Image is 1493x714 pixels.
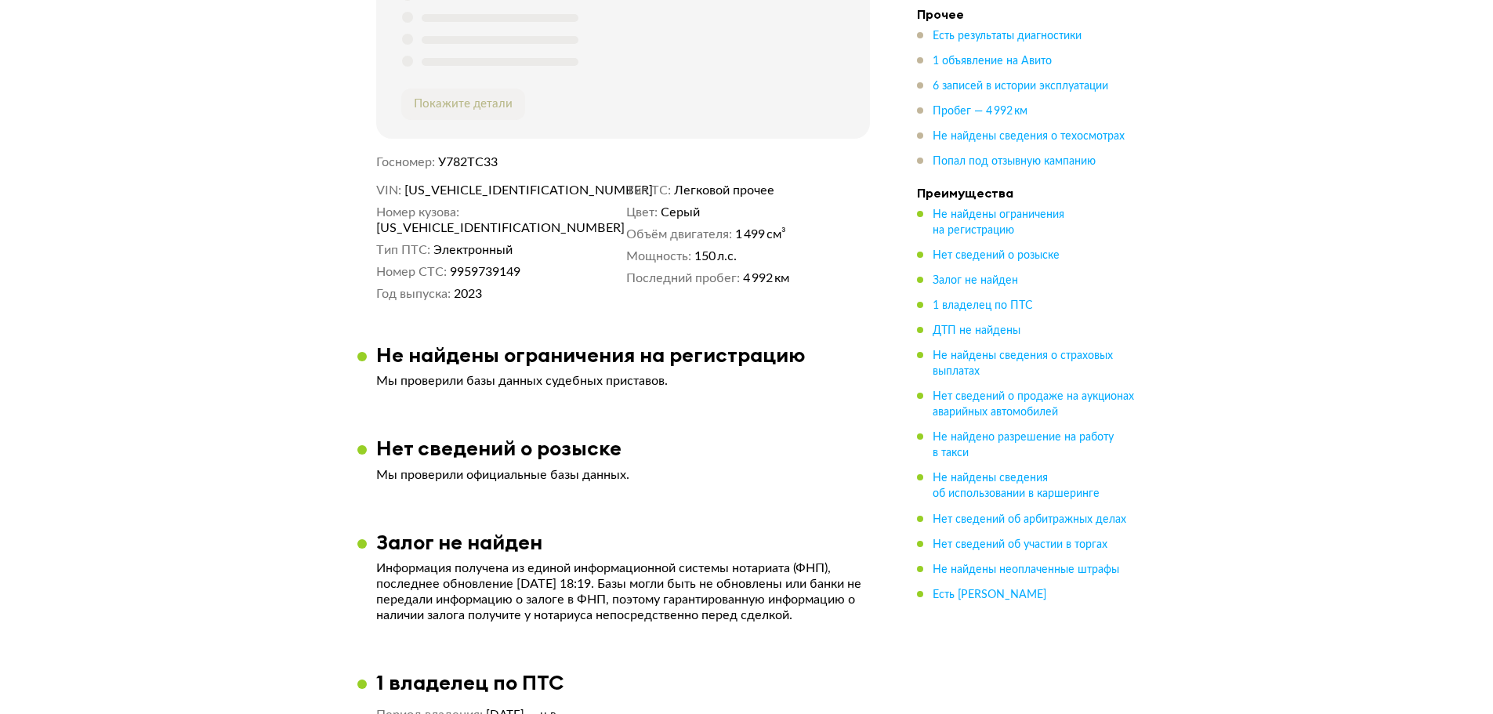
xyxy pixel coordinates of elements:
[917,6,1136,22] h4: Прочее
[661,205,700,220] span: Серый
[933,275,1018,286] span: Залог не найден
[694,248,737,264] span: 150 л.с.
[933,31,1082,42] span: Есть результаты диагностики
[376,436,621,460] h3: Нет сведений о розыске
[743,270,789,286] span: 4 992 км
[376,560,870,623] p: Информация получена из единой информационной системы нотариата (ФНП), последнее обновление [DATE]...
[933,81,1108,92] span: 6 записей в истории эксплуатации
[626,227,732,242] dt: Объём двигателя
[401,89,525,120] button: Покажите детали
[376,286,451,302] dt: Год выпуска
[933,106,1027,117] span: Пробег — 4 992 км
[376,183,401,198] dt: VIN
[933,325,1020,336] span: ДТП не найдены
[376,220,556,236] span: [US_VEHICLE_IDENTIFICATION_NUMBER]
[933,156,1096,167] span: Попал под отзывную кампанию
[376,264,447,280] dt: Номер СТС
[626,270,740,286] dt: Последний пробег
[626,183,671,198] dt: Тип ТС
[933,350,1113,377] span: Не найдены сведения о страховых выплатах
[933,56,1052,67] span: 1 объявление на Авито
[917,185,1136,201] h4: Преимущества
[933,300,1033,311] span: 1 владелец по ПТС
[933,209,1064,236] span: Не найдены ограничения на регистрацию
[626,248,691,264] dt: Мощность
[376,343,806,367] h3: Не найдены ограничения на регистрацию
[626,205,658,220] dt: Цвет
[438,156,498,169] span: У782ТС33
[735,227,786,242] span: 1 499 см³
[933,473,1100,499] span: Не найдены сведения об использовании в каршеринге
[454,286,482,302] span: 2023
[376,154,435,170] dt: Госномер
[376,530,542,554] h3: Залог не найден
[933,564,1119,574] span: Не найдены неоплаченные штрафы
[376,242,430,258] dt: Тип ПТС
[933,589,1046,600] span: Есть [PERSON_NAME]
[674,183,774,198] span: Легковой прочее
[433,242,513,258] span: Электронный
[933,432,1114,458] span: Не найдено разрешение на работу в такси
[933,131,1125,142] span: Не найдены сведения о техосмотрах
[376,373,870,389] p: Мы проверили базы данных судебных приставов.
[933,391,1134,418] span: Нет сведений о продаже на аукционах аварийных автомобилей
[933,250,1060,261] span: Нет сведений о розыске
[404,183,585,198] span: [US_VEHICLE_IDENTIFICATION_NUMBER]
[450,264,520,280] span: 9959739149
[933,513,1126,524] span: Нет сведений об арбитражных делах
[414,98,513,110] span: Покажите детали
[376,205,459,220] dt: Номер кузова
[376,670,563,694] h3: 1 владелец по ПТС
[933,538,1107,549] span: Нет сведений об участии в торгах
[376,467,870,483] p: Мы проверили официальные базы данных.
